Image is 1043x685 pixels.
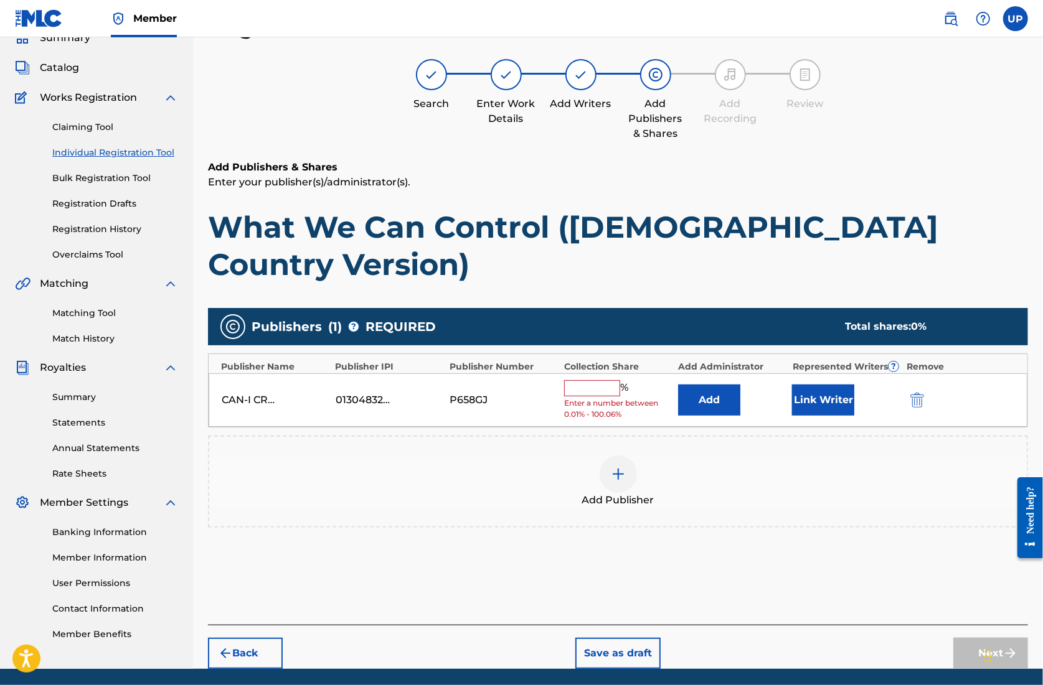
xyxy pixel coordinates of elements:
a: Overclaims Tool [52,248,178,261]
button: Link Writer [792,384,854,416]
a: Member Information [52,551,178,564]
img: step indicator icon for Add Publishers & Shares [648,67,663,82]
a: Public Search [938,6,963,31]
img: publishers [225,319,240,334]
img: search [943,11,958,26]
img: expand [163,90,178,105]
div: User Menu [1003,6,1028,31]
img: MLC Logo [15,9,63,27]
p: Enter your publisher(s)/administrator(s). [208,175,1028,190]
a: Match History [52,332,178,345]
span: REQUIRED [366,317,436,336]
a: Registration History [52,223,178,236]
span: Publishers [252,317,322,336]
img: Matching [15,276,31,291]
h1: What We Can Control ([DEMOGRAPHIC_DATA] Country Version) [208,208,1028,283]
div: Add Writers [550,96,612,111]
img: Member Settings [15,495,30,510]
img: 7ee5dd4eb1f8a8e3ef2f.svg [218,646,233,661]
a: Matching Tool [52,307,178,320]
span: % [620,380,631,396]
span: ( 1 ) [328,317,342,336]
div: Publisher Number [450,360,558,373]
img: help [976,11,991,26]
button: Add [678,384,740,416]
div: Total shares: [845,319,1003,334]
img: Royalties [15,360,30,375]
a: Statements [52,416,178,429]
a: Individual Registration Tool [52,146,178,159]
img: expand [163,276,178,291]
div: Review [774,96,836,111]
div: Drag [984,638,992,675]
div: Add Recording [699,96,762,126]
img: 12a2ab48e56ec057fbd8.svg [910,393,924,408]
img: step indicator icon for Enter Work Details [499,67,514,82]
img: Summary [15,30,30,45]
a: Annual Statements [52,442,178,455]
div: Collection Share [564,360,673,373]
span: Member Settings [40,495,128,510]
div: Remove [907,360,1015,373]
button: Save as draft [575,638,661,669]
span: Add Publisher [582,493,654,508]
a: CatalogCatalog [15,60,79,75]
h6: Add Publishers & Shares [208,160,1028,175]
div: Publisher IPI [336,360,444,373]
iframe: Resource Center [1008,467,1043,567]
div: Represented Writers [793,360,901,373]
a: Banking Information [52,526,178,539]
div: Add Administrator [678,360,786,373]
div: Enter Work Details [475,96,537,126]
img: Top Rightsholder [111,11,126,26]
img: step indicator icon for Search [424,67,439,82]
span: Summary [40,30,90,45]
a: Member Benefits [52,628,178,641]
span: Member [133,11,177,26]
span: Works Registration [40,90,137,105]
a: Bulk Registration Tool [52,172,178,185]
span: Matching [40,276,88,291]
img: step indicator icon for Review [798,67,813,82]
a: User Permissions [52,577,178,590]
span: Catalog [40,60,79,75]
div: Search [400,96,463,111]
span: ? [349,322,359,332]
img: add [611,467,626,482]
a: Summary [52,391,178,404]
div: Help [971,6,996,31]
img: step indicator icon for Add Recording [723,67,738,82]
div: Publisher Name [221,360,329,373]
a: Claiming Tool [52,121,178,134]
img: expand [163,495,178,510]
button: Back [208,638,283,669]
a: Contact Information [52,602,178,615]
img: Works Registration [15,90,31,105]
a: Registration Drafts [52,197,178,210]
span: Enter a number between 0.01% - 100.06% [564,398,672,420]
img: Catalog [15,60,30,75]
img: step indicator icon for Add Writers [573,67,588,82]
div: Add Publishers & Shares [625,96,687,141]
iframe: Chat Widget [981,625,1043,685]
a: Rate Sheets [52,467,178,480]
span: ? [889,361,899,371]
span: Royalties [40,360,86,375]
span: 0 % [911,320,927,332]
a: SummarySummary [15,30,90,45]
img: expand [163,360,178,375]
